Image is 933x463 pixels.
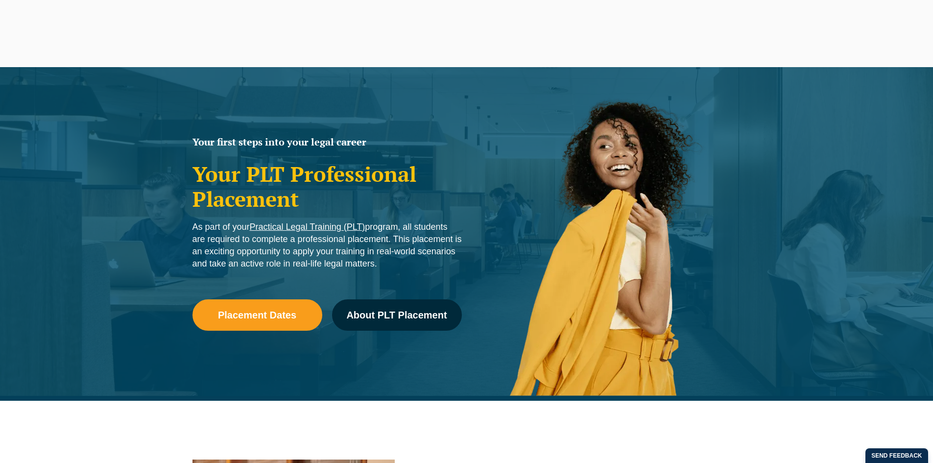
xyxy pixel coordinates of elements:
a: Practical Legal Training (PLT) [250,222,365,232]
h2: Your first steps into your legal career [192,137,462,147]
span: As part of your program, all students are required to complete a professional placement. This pla... [192,222,462,268]
span: About PLT Placement [346,310,447,320]
a: About PLT Placement [332,299,462,331]
a: Placement Dates [192,299,322,331]
span: Placement Dates [218,310,296,320]
h1: Your PLT Professional Placement [192,162,462,211]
